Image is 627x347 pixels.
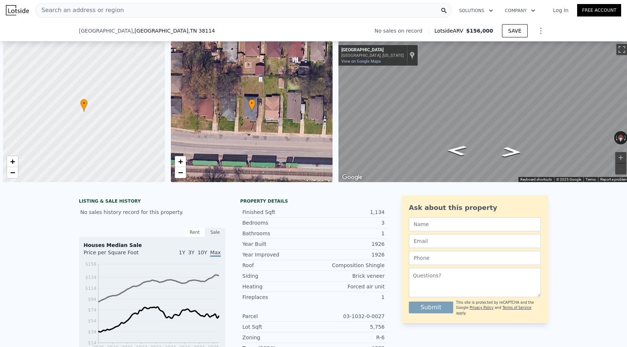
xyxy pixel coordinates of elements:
[178,157,183,166] span: +
[409,234,541,248] input: Email
[242,230,313,237] div: Bathrooms
[7,167,18,178] a: Zoom out
[10,157,15,166] span: +
[466,28,493,34] span: $156,000
[175,167,186,178] a: Zoom out
[88,297,96,302] tspan: $94
[313,294,385,301] div: 1
[313,262,385,269] div: Composition Shingle
[313,240,385,248] div: 1926
[242,323,313,331] div: Lot Sqft
[586,177,596,181] a: Terms (opens in new tab)
[184,228,205,237] div: Rent
[188,250,194,255] span: 3Y
[133,27,215,34] span: , [GEOGRAPHIC_DATA]
[502,306,531,310] a: Terms of Service
[240,198,387,204] div: Property details
[313,219,385,226] div: 3
[341,47,404,53] div: [GEOGRAPHIC_DATA]
[493,145,530,159] path: Go East, Southern Ave
[242,240,313,248] div: Year Built
[341,59,381,64] a: View on Google Maps
[85,262,96,267] tspan: $158
[242,262,313,269] div: Roof
[470,306,494,310] a: Privacy Policy
[434,27,466,34] span: Lotside ARV
[79,27,133,34] span: [GEOGRAPHIC_DATA]
[7,156,18,167] a: Zoom in
[409,302,453,313] button: Submit
[313,313,385,320] div: 03-1032-0-0027
[439,143,475,158] path: Go West, Southern Ave
[313,272,385,280] div: Brick veneer
[88,307,96,313] tspan: $74
[179,250,185,255] span: 1Y
[313,208,385,216] div: 1,134
[614,131,618,144] button: Rotate counterclockwise
[79,206,225,219] div: No sales history record for this property.
[85,286,96,291] tspan: $114
[375,27,428,34] div: No sales on record
[520,177,552,182] button: Keyboard shortcuts
[409,203,541,213] div: Ask about this property
[409,217,541,231] input: Name
[242,272,313,280] div: Siding
[85,275,96,280] tspan: $134
[544,7,577,14] a: Log In
[205,228,225,237] div: Sale
[242,294,313,301] div: Fireplaces
[502,24,528,37] button: SAVE
[84,241,221,249] div: Houses Median Sale
[341,53,404,58] div: [GEOGRAPHIC_DATA], [US_STATE]
[615,163,626,174] button: Zoom out
[499,4,541,17] button: Company
[80,100,88,107] span: •
[340,173,364,182] a: Open this area in Google Maps (opens a new window)
[242,251,313,258] div: Year Improved
[409,251,541,265] input: Phone
[242,283,313,290] div: Heating
[340,173,364,182] img: Google
[88,340,96,346] tspan: $14
[615,152,626,163] button: Zoom in
[248,99,256,112] div: •
[10,168,15,177] span: −
[175,156,186,167] a: Zoom in
[410,51,415,59] a: Show location on map
[313,283,385,290] div: Forced air unit
[242,313,313,320] div: Parcel
[84,249,152,261] div: Price per Square Foot
[6,5,29,15] img: Lotside
[456,300,541,316] div: This site is protected by reCAPTCHA and the Google and apply.
[88,318,96,324] tspan: $54
[242,334,313,341] div: Zoning
[577,4,621,16] a: Free Account
[313,323,385,331] div: 5,756
[188,28,215,34] span: , TN 38114
[242,219,313,226] div: Bedrooms
[88,329,96,335] tspan: $34
[453,4,499,17] button: Solutions
[313,251,385,258] div: 1926
[210,250,221,257] span: Max
[242,208,313,216] div: Finished Sqft
[36,6,124,15] span: Search an address or region
[178,168,183,177] span: −
[313,230,385,237] div: 1
[79,198,225,206] div: LISTING & SALE HISTORY
[533,23,548,38] button: Show Options
[198,250,207,255] span: 10Y
[617,131,624,145] button: Reset the view
[248,100,256,107] span: •
[313,334,385,341] div: R-6
[556,177,581,181] span: © 2025 Google
[80,99,88,112] div: •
